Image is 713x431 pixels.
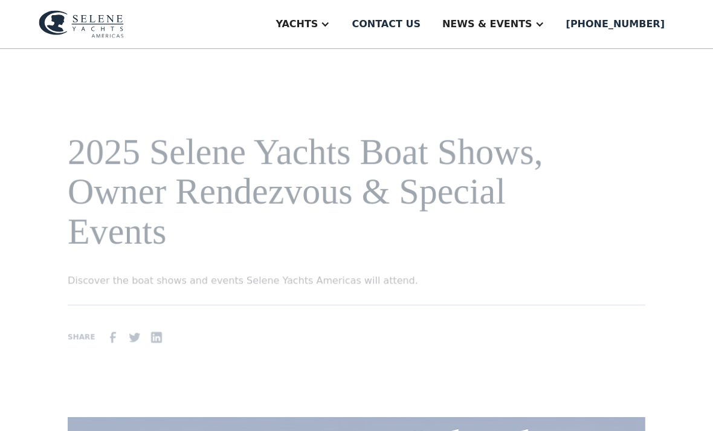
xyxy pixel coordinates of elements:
p: Discover the boat shows and events Selene Yachts Americas will attend. [68,273,570,288]
h1: 2025 Selene Yachts Boat Shows, Owner Rendezvous & Special Events [68,132,570,251]
img: Linkedin [149,330,164,345]
img: facebook [106,330,120,345]
div: Contact us [352,17,421,31]
img: logo [39,10,124,38]
div: News & EVENTS [442,17,532,31]
div: SHARE [68,331,95,342]
img: Twitter [127,330,142,345]
div: [PHONE_NUMBER] [566,17,665,31]
div: Yachts [276,17,318,31]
